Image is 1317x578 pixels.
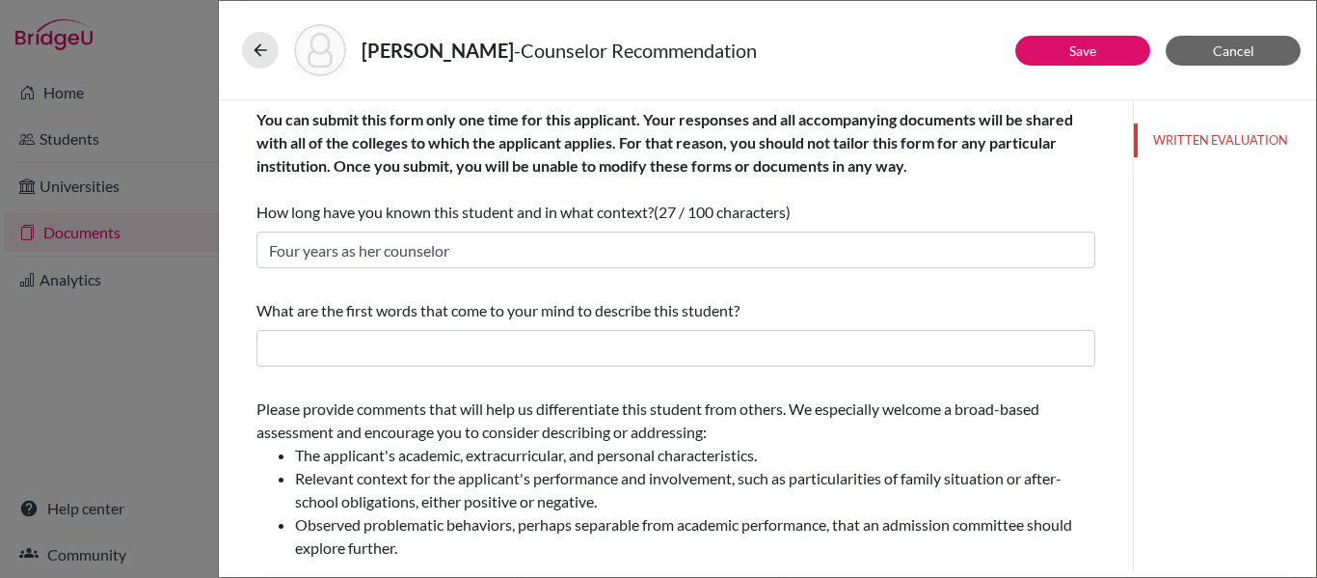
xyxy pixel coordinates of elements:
li: The applicant's academic, extracurricular, and personal characteristics. [295,444,1095,467]
strong: [PERSON_NAME] [362,39,514,62]
span: How long have you known this student and in what context? [256,110,1073,221]
li: Observed problematic behaviors, perhaps separable from academic performance, that an admission co... [295,513,1095,560]
li: Relevant context for the applicant's performance and involvement, such as particularities of fami... [295,467,1095,513]
span: - Counselor Recommendation [514,39,757,62]
span: (27 / 100 characters) [654,203,791,221]
button: WRITTEN EVALUATION [1134,124,1316,157]
span: What are the first words that come to your mind to describe this student? [256,301,739,319]
b: You can submit this form only one time for this applicant. Your responses and all accompanying do... [256,110,1073,175]
span: Please provide comments that will help us differentiate this student from others. We especially w... [256,399,1095,560]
